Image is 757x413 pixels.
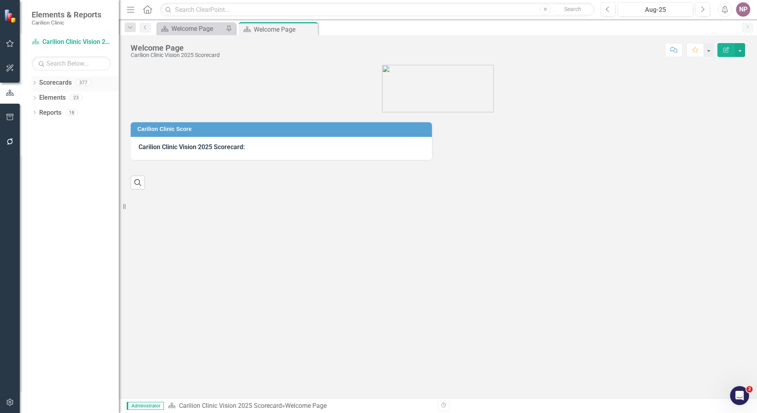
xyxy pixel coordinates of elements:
[32,19,101,26] small: Carilion Clinic
[32,57,111,70] input: Search Below...
[160,3,595,17] input: Search ClearPoint...
[39,78,72,87] a: Scorecards
[618,2,693,17] button: Aug-25
[127,402,164,410] span: Administrator
[65,109,78,116] div: 18
[137,126,428,132] h3: Carilion Clinic Score
[158,24,224,34] a: Welcome Page
[171,24,224,34] div: Welcome Page
[254,25,316,34] div: Welcome Page
[139,143,245,151] strong: Carilion Clinic Vision 2025 Scorecard:
[382,65,494,112] img: carilion%20clinic%20logo%202.0.png
[39,108,61,117] a: Reports
[32,38,111,47] a: Carilion Clinic Vision 2025 Scorecard
[131,44,220,52] div: Welcome Page
[32,10,101,19] span: Elements & Reports
[179,402,282,409] a: Carilion Clinic Vision 2025 Scorecard
[620,5,690,15] div: Aug-25
[39,93,66,102] a: Elements
[70,95,82,101] div: 23
[564,6,581,12] span: Search
[76,80,91,86] div: 377
[746,386,753,392] span: 2
[168,402,432,411] div: »
[736,2,750,17] button: NP
[553,4,593,15] button: Search
[285,402,327,409] div: Welcome Page
[131,52,220,58] div: Carilion Clinic Vision 2025 Scorecard
[4,9,18,23] img: ClearPoint Strategy
[730,386,749,405] iframe: Intercom live chat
